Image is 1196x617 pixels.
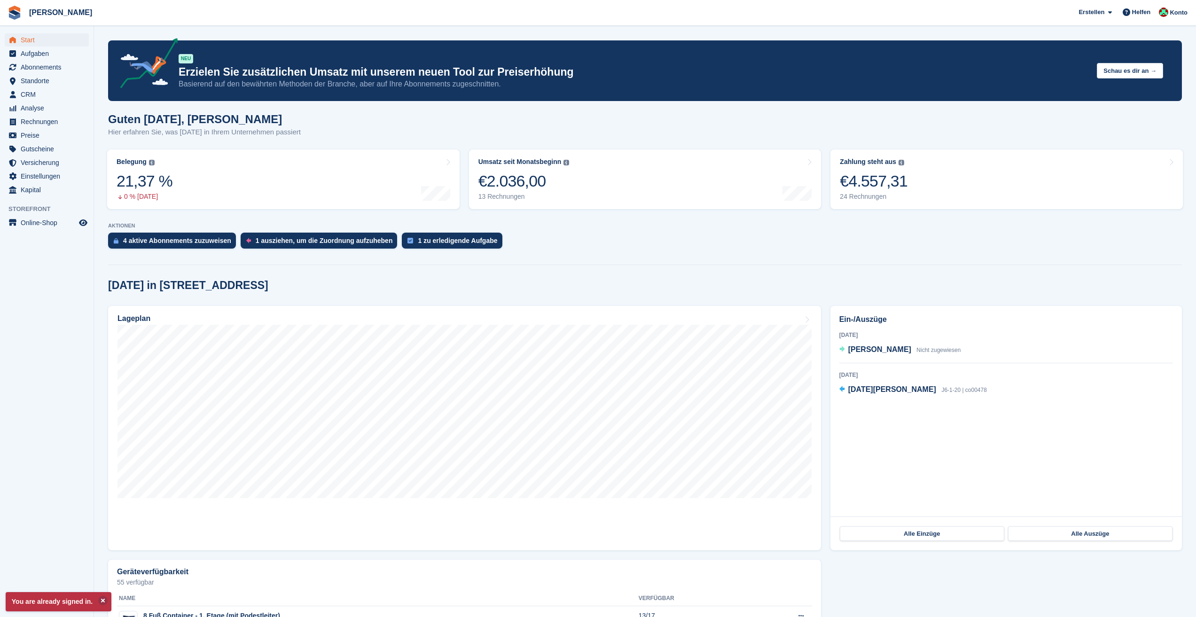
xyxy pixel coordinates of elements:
[1132,8,1151,17] span: Helfen
[21,33,77,47] span: Start
[112,38,178,92] img: price-adjustments-announcement-icon-8257ccfd72463d97f412b2fc003d46551f7dbcb40ab6d574587a9cd5c0d94...
[5,142,89,156] a: menu
[117,314,150,323] h2: Lageplan
[941,387,987,393] span: J6-1-20 | co00478
[179,65,1089,79] p: Erzielen Sie zusätzlichen Umsatz mit unserem neuen Tool zur Preiserhöhung
[1097,63,1163,78] button: Schau es dir an →
[839,384,987,396] a: [DATE][PERSON_NAME] J6-1-20 | co00478
[839,344,961,356] a: [PERSON_NAME] Nicht zugewiesen
[21,183,77,196] span: Kapital
[5,61,89,74] a: menu
[478,193,570,201] div: 13 Rechnungen
[21,47,77,60] span: Aufgaben
[78,217,89,228] a: Vorschau-Shop
[108,279,268,292] h2: [DATE] in [STREET_ADDRESS]
[21,74,77,87] span: Standorte
[5,129,89,142] a: menu
[6,592,111,611] p: You are already signed in.
[21,61,77,74] span: Abonnements
[21,170,77,183] span: Einstellungen
[117,193,172,201] div: 0 % [DATE]
[108,127,301,138] p: Hier erfahren Sie, was [DATE] in Ihrem Unternehmen passiert
[21,142,77,156] span: Gutscheine
[830,149,1183,209] a: Zahlung steht aus €4.557,31 24 Rechnungen
[21,129,77,142] span: Preise
[108,113,301,125] h1: Guten [DATE], [PERSON_NAME]
[114,238,118,244] img: active_subscription_to_allocate_icon-d502201f5373d7db506a760aba3b589e785aa758c864c3986d89f69b8ff3...
[5,47,89,60] a: menu
[407,238,413,243] img: task-75834270c22a3079a89374b754ae025e5fb1db73e45f91037f5363f120a921f8.svg
[21,156,77,169] span: Versicherung
[8,204,94,214] span: Storefront
[21,216,77,229] span: Online-Shop
[848,385,936,393] span: [DATE][PERSON_NAME]
[21,102,77,115] span: Analyse
[840,172,907,191] div: €4.557,31
[107,149,460,209] a: Belegung 21,37 % 0 % [DATE]
[179,79,1089,89] p: Basierend auf den bewährten Methoden der Branche, aber auf Ihre Abonnements zugeschnitten.
[5,74,89,87] a: menu
[848,345,911,353] span: [PERSON_NAME]
[5,183,89,196] a: menu
[117,568,188,576] h2: Geräteverfügbarkeit
[108,306,821,550] a: Lageplan
[1159,8,1168,17] img: Maximilian Friedl
[1079,8,1104,17] span: Erstellen
[21,115,77,128] span: Rechnungen
[117,172,172,191] div: 21,37 %
[840,193,907,201] div: 24 Rechnungen
[478,172,570,191] div: €2.036,00
[123,237,231,244] div: 4 aktive Abonnements zuzuweisen
[25,5,96,20] a: [PERSON_NAME]
[639,591,750,606] th: Verfügbar
[241,233,402,253] a: 1 ausziehen, um die Zuordnung aufzuheben
[5,115,89,128] a: menu
[840,158,896,166] div: Zahlung steht aus
[839,371,1173,379] div: [DATE]
[117,591,639,606] th: Name
[840,526,1004,541] a: Alle Einzüge
[469,149,821,209] a: Umsatz seit Monatsbeginn €2.036,00 13 Rechnungen
[5,216,89,229] a: Speisekarte
[5,33,89,47] a: menu
[1170,8,1188,17] span: Konto
[5,156,89,169] a: menu
[1008,526,1173,541] a: Alle Auszüge
[5,102,89,115] a: menu
[839,314,1173,325] h2: Ein-/Auszüge
[256,237,393,244] div: 1 ausziehen, um die Zuordnung aufzuheben
[402,233,507,253] a: 1 zu erledigende Aufgabe
[179,54,193,63] div: NEU
[916,347,961,353] span: Nicht zugewiesen
[563,160,569,165] img: icon-info-grey-7440780725fd019a000dd9b08b2336e03edf1995a4989e88bcd33f0948082b44.svg
[5,88,89,101] a: menu
[108,233,241,253] a: 4 aktive Abonnements zuzuweisen
[899,160,904,165] img: icon-info-grey-7440780725fd019a000dd9b08b2336e03edf1995a4989e88bcd33f0948082b44.svg
[246,238,251,243] img: move_outs_to_deallocate_icon-f764333ba52eb49d3ac5e1228854f67142a1ed5810a6f6cc68b1a99e826820c5.svg
[108,223,1182,229] p: AKTIONEN
[117,579,812,586] p: 55 verfügbar
[839,331,1173,339] div: [DATE]
[21,88,77,101] span: CRM
[149,160,155,165] img: icon-info-grey-7440780725fd019a000dd9b08b2336e03edf1995a4989e88bcd33f0948082b44.svg
[5,170,89,183] a: menu
[8,6,22,20] img: stora-icon-8386f47178a22dfd0bd8f6a31ec36ba5ce8667c1dd55bd0f319d3a0aa187defe.svg
[117,158,147,166] div: Belegung
[478,158,562,166] div: Umsatz seit Monatsbeginn
[418,237,497,244] div: 1 zu erledigende Aufgabe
